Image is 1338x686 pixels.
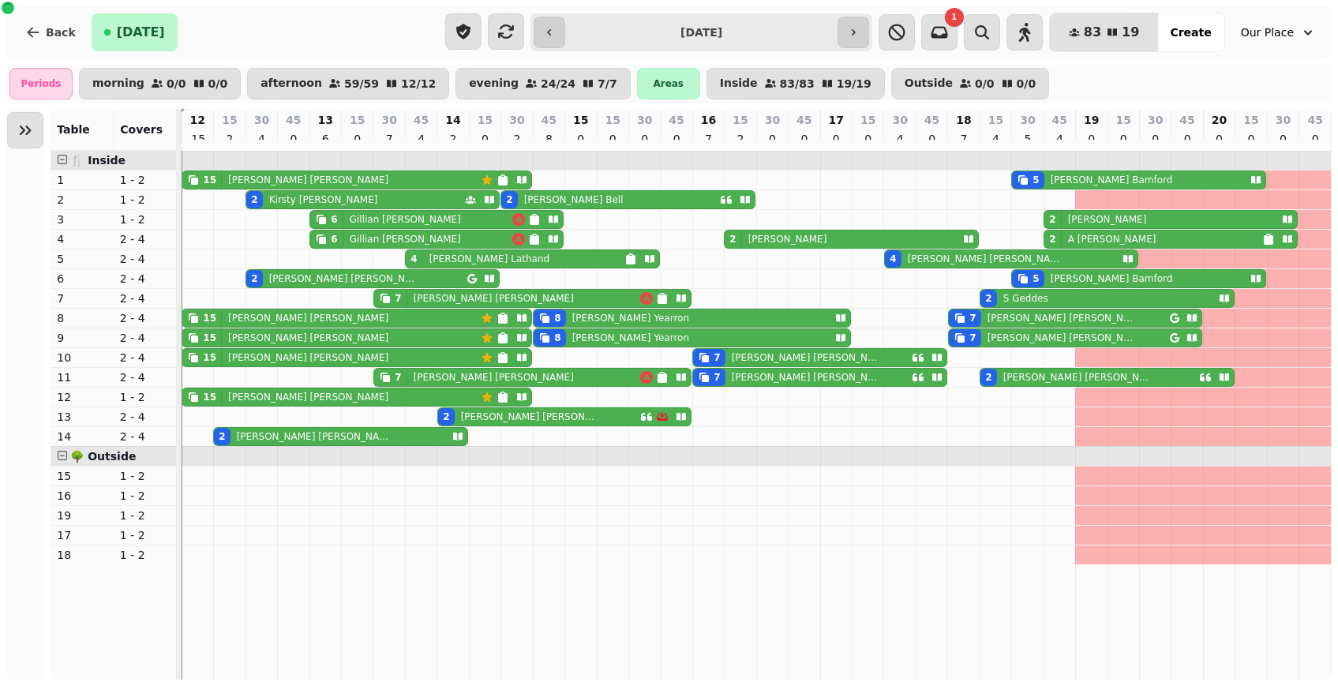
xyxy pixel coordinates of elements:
[260,77,322,90] p: afternoon
[319,131,332,147] p: 6
[57,231,107,247] p: 4
[120,468,171,484] p: 1 - 2
[203,174,216,186] div: 15
[1020,112,1035,128] p: 30
[891,68,1049,99] button: Outside0/00/0
[478,131,491,147] p: 0
[554,312,560,324] div: 8
[720,77,758,90] p: Inside
[7,112,43,148] button: Expand sidebar
[1051,272,1173,285] p: [PERSON_NAME] Bamford
[573,112,588,128] p: 15
[1307,112,1322,128] p: 45
[729,233,736,246] div: 2
[926,131,939,147] p: 0
[269,193,378,206] p: Kirsty [PERSON_NAME]
[969,332,976,344] div: 7
[1049,233,1055,246] div: 2
[1179,112,1194,128] p: 45
[733,112,748,128] p: 15
[120,508,171,523] p: 1 - 2
[9,68,73,99] div: Periods
[120,192,171,208] p: 1 - 2
[203,332,216,344] div: 15
[120,488,171,504] p: 1 - 2
[331,233,337,246] div: 6
[780,78,815,89] p: 83 / 83
[219,430,225,443] div: 2
[766,131,778,147] p: 0
[120,310,171,326] p: 2 - 4
[57,123,90,136] span: Table
[415,131,428,147] p: 4
[478,112,493,128] p: 15
[401,78,436,89] p: 12 / 12
[237,430,392,443] p: [PERSON_NAME] [PERSON_NAME]
[57,429,107,444] p: 14
[905,77,953,90] p: Outside
[606,131,619,147] p: 0
[228,391,388,403] p: [PERSON_NAME] [PERSON_NAME]
[1276,131,1289,147] p: 0
[511,131,523,147] p: 2
[542,131,555,147] p: 8
[381,112,396,128] p: 30
[57,212,107,227] p: 3
[251,193,257,206] div: 2
[191,131,204,147] p: 15
[1003,371,1150,384] p: [PERSON_NAME] [PERSON_NAME]
[988,332,1136,344] p: [PERSON_NAME] [PERSON_NAME]
[120,547,171,563] p: 1 - 2
[572,332,689,344] p: [PERSON_NAME] Yearron
[13,13,88,51] button: Back
[251,272,257,285] div: 2
[469,77,519,90] p: evening
[985,292,991,305] div: 2
[222,112,237,128] p: 15
[837,78,871,89] p: 19 / 19
[1068,213,1147,226] p: [PERSON_NAME]
[714,351,720,364] div: 7
[120,369,171,385] p: 2 - 4
[1241,24,1294,40] span: Our Place
[70,450,136,463] span: 🌳 Outside
[598,78,617,89] p: 7 / 7
[287,131,300,147] p: 0
[57,389,107,405] p: 12
[429,253,549,265] p: [PERSON_NAME] Lathand
[701,112,716,128] p: 16
[120,251,171,267] p: 2 - 4
[57,251,107,267] p: 5
[1084,26,1101,39] span: 83
[414,371,574,384] p: [PERSON_NAME] [PERSON_NAME]
[120,527,171,543] p: 1 - 2
[554,332,560,344] div: 8
[228,332,388,344] p: [PERSON_NAME] [PERSON_NAME]
[92,13,178,51] button: [DATE]
[57,192,107,208] p: 2
[120,291,171,306] p: 2 - 4
[117,26,165,39] span: [DATE]
[92,77,144,90] p: morning
[637,112,652,128] p: 30
[228,174,388,186] p: [PERSON_NAME] [PERSON_NAME]
[167,78,186,89] p: 0 / 0
[57,508,107,523] p: 19
[1148,112,1163,128] p: 30
[70,154,126,167] span: 🍴 Inside
[445,112,460,128] p: 14
[506,193,512,206] div: 2
[1050,13,1159,51] button: 8319
[605,112,620,128] p: 15
[1181,131,1194,147] p: 0
[969,312,976,324] div: 7
[351,131,364,147] p: 0
[350,233,461,246] p: Gillian [PERSON_NAME]
[862,131,875,147] p: 0
[120,231,171,247] p: 2 - 4
[1033,174,1039,186] div: 5
[120,389,171,405] p: 1 - 2
[57,330,107,346] p: 9
[57,488,107,504] p: 16
[765,112,780,128] p: 30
